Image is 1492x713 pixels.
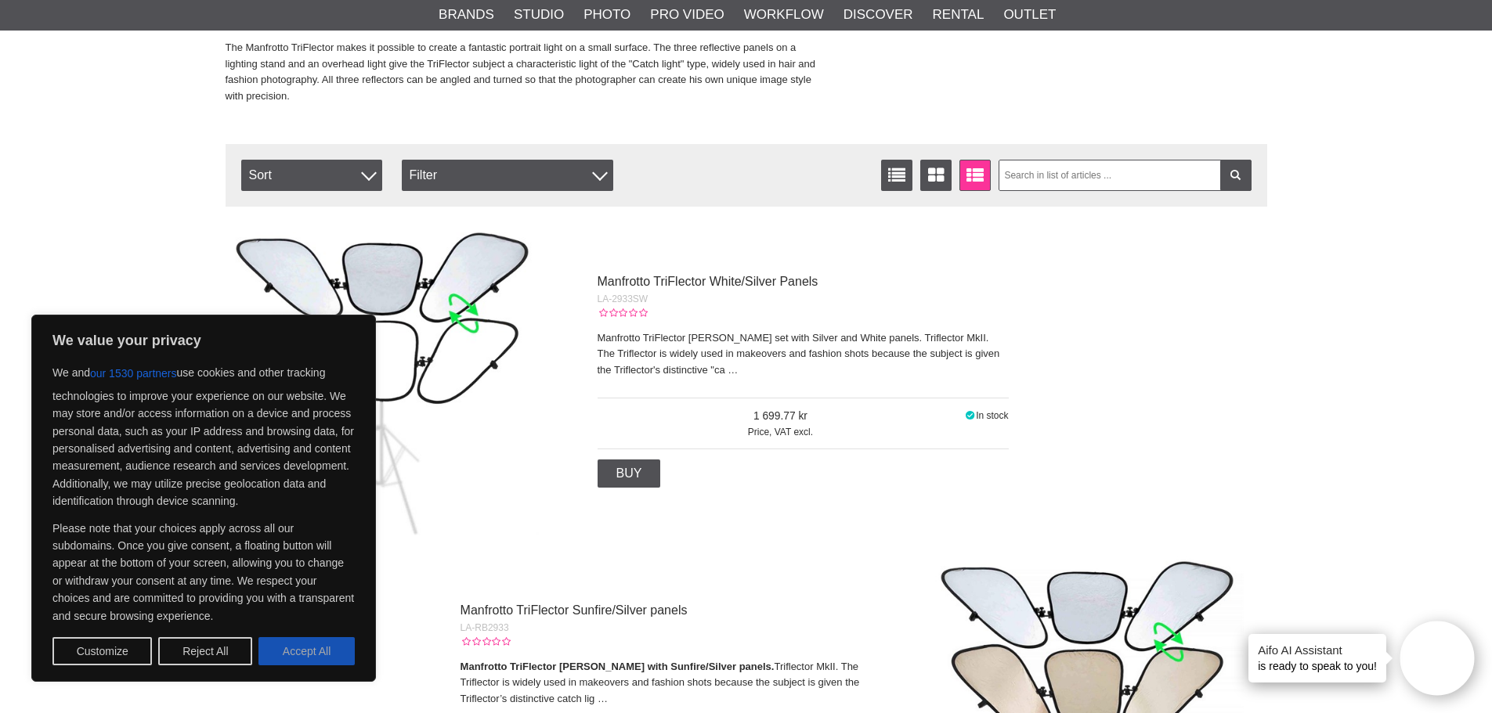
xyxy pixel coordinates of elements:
div: Customer rating: 0 [461,635,511,649]
a: Workflow [744,5,824,25]
a: Manfrotto TriFlector White/Silver Panels [598,275,818,288]
span: 1 699.77 [598,409,964,425]
span: LA-RB2933 [461,622,509,633]
button: Customize [52,637,152,665]
a: Brands [439,5,494,25]
span: LA-2933SW [598,293,648,304]
a: Extended list [959,160,991,191]
a: Buy [598,459,661,488]
a: Window [920,160,952,191]
div: Filter [402,160,613,191]
p: Please note that your choices apply across all our subdomains. Once you give consent, a floating ... [52,520,355,625]
a: Studio [514,5,564,25]
button: Reject All [158,637,252,665]
a: Filter [1220,160,1252,191]
div: We value your privacy [31,315,376,682]
h4: Aifo AI Assistant [1258,642,1377,658]
i: In stock [963,410,976,421]
img: Manfrotto TriFlector White/Silver Panels [226,222,539,535]
input: Search in list of articles ... [999,160,1252,191]
p: We and use cookies and other tracking technologies to improve your experience on our website. We ... [52,359,355,510]
p: The Manfrotto TriFlector makes it possible to create a fantastic portrait light on a small surfac... [226,40,827,105]
a: Pro Video [650,5,724,25]
a: Photo [583,5,630,25]
div: is ready to speak to you! [1248,634,1386,682]
a: … [728,364,738,376]
p: Manfrotto TriFlector [PERSON_NAME] set with Silver and White panels. Triflector MkII. The Triflec... [598,330,1009,379]
p: We value your privacy [52,331,355,350]
span: In stock [976,410,1008,421]
div: Customer rating: 0 [598,306,648,320]
a: Rental [933,5,984,25]
span: Price, VAT excl. [598,425,964,439]
a: List [881,160,912,191]
button: Accept All [258,637,355,665]
strong: Manfrotto TriFlector [PERSON_NAME] with Sunfire/Silver panels. [461,661,775,672]
p: Triflector MkII. The Triflector is widely used in makeovers and fashion shots because the subject... [461,659,872,708]
a: Outlet [1003,5,1056,25]
a: Discover [844,5,913,25]
a: Manfrotto TriFlector Sunfire/Silver panels [461,603,688,617]
span: Sort [241,160,382,191]
a: … [598,693,608,704]
button: our 1530 partners [90,359,177,387]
